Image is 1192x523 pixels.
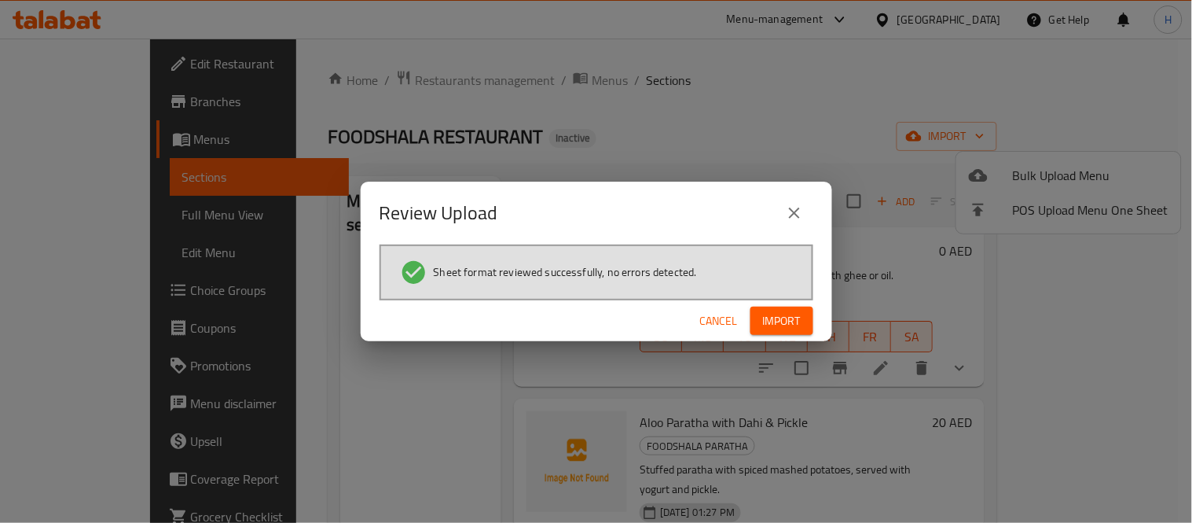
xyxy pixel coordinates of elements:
button: Cancel [694,307,744,336]
span: Import [763,311,801,331]
span: Sheet format reviewed successfully, no errors detected. [434,264,697,280]
button: Import [750,307,813,336]
h2: Review Upload [380,201,498,226]
button: close [776,194,813,232]
span: Cancel [700,311,738,331]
